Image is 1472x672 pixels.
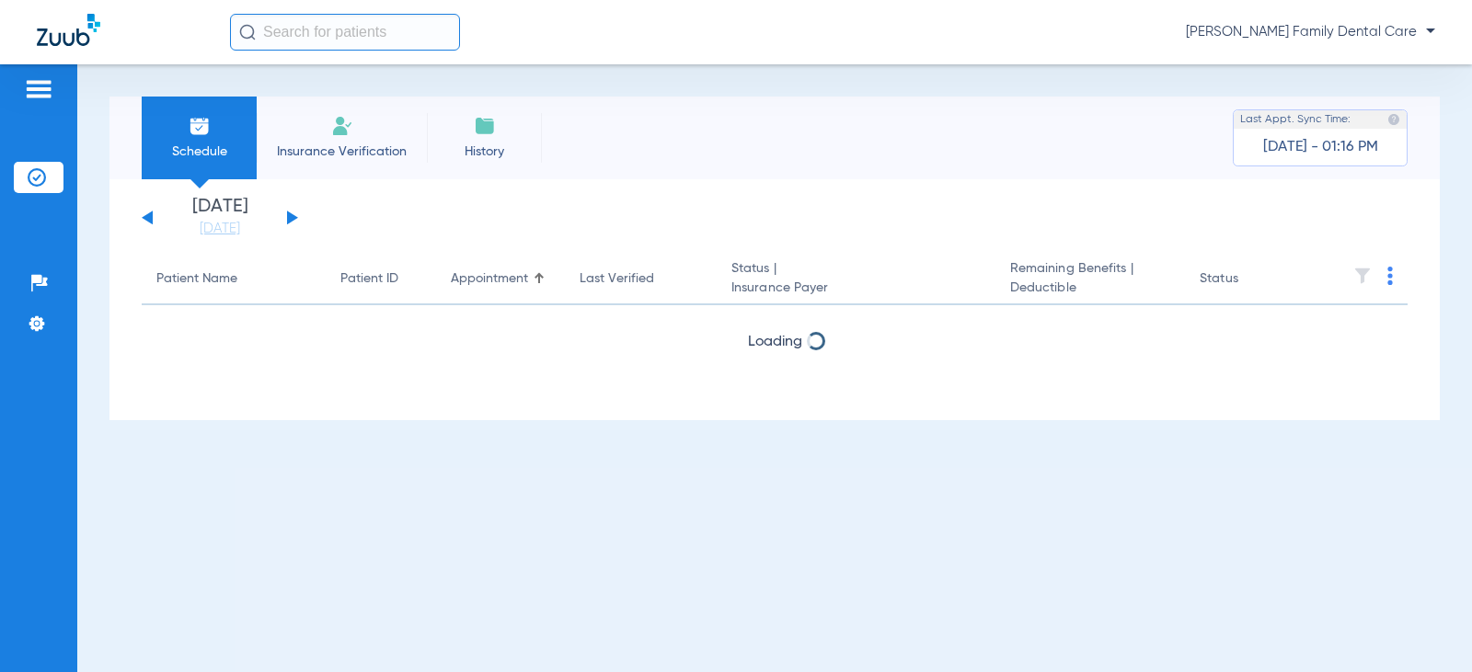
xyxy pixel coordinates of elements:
div: Patient ID [340,269,421,289]
img: hamburger-icon [24,78,53,100]
img: Manual Insurance Verification [331,115,353,137]
span: Last Appt. Sync Time: [1240,110,1351,129]
span: Insurance Payer [731,279,981,298]
img: group-dot-blue.svg [1387,267,1393,285]
div: Appointment [451,269,550,289]
span: Schedule [155,142,243,161]
li: [DATE] [165,198,275,238]
div: Patient ID [340,269,398,289]
span: Deductible [1010,279,1170,298]
span: Loading [748,335,802,349]
span: Insurance Verification [270,142,413,161]
div: Appointment [451,269,528,289]
div: Patient Name [156,269,311,289]
span: [DATE] - 01:16 PM [1263,138,1378,156]
img: Schedule [189,115,211,137]
div: Last Verified [580,269,702,289]
span: [PERSON_NAME] Family Dental Care [1186,23,1435,41]
th: Status [1185,254,1309,305]
span: History [441,142,528,161]
input: Search for patients [230,14,460,51]
div: Patient Name [156,269,237,289]
img: Search Icon [239,24,256,40]
div: Last Verified [580,269,654,289]
img: Zuub Logo [37,14,100,46]
img: History [474,115,496,137]
th: Remaining Benefits | [995,254,1185,305]
img: filter.svg [1353,267,1372,285]
img: last sync help info [1387,113,1400,126]
th: Status | [717,254,995,305]
a: [DATE] [165,220,275,238]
